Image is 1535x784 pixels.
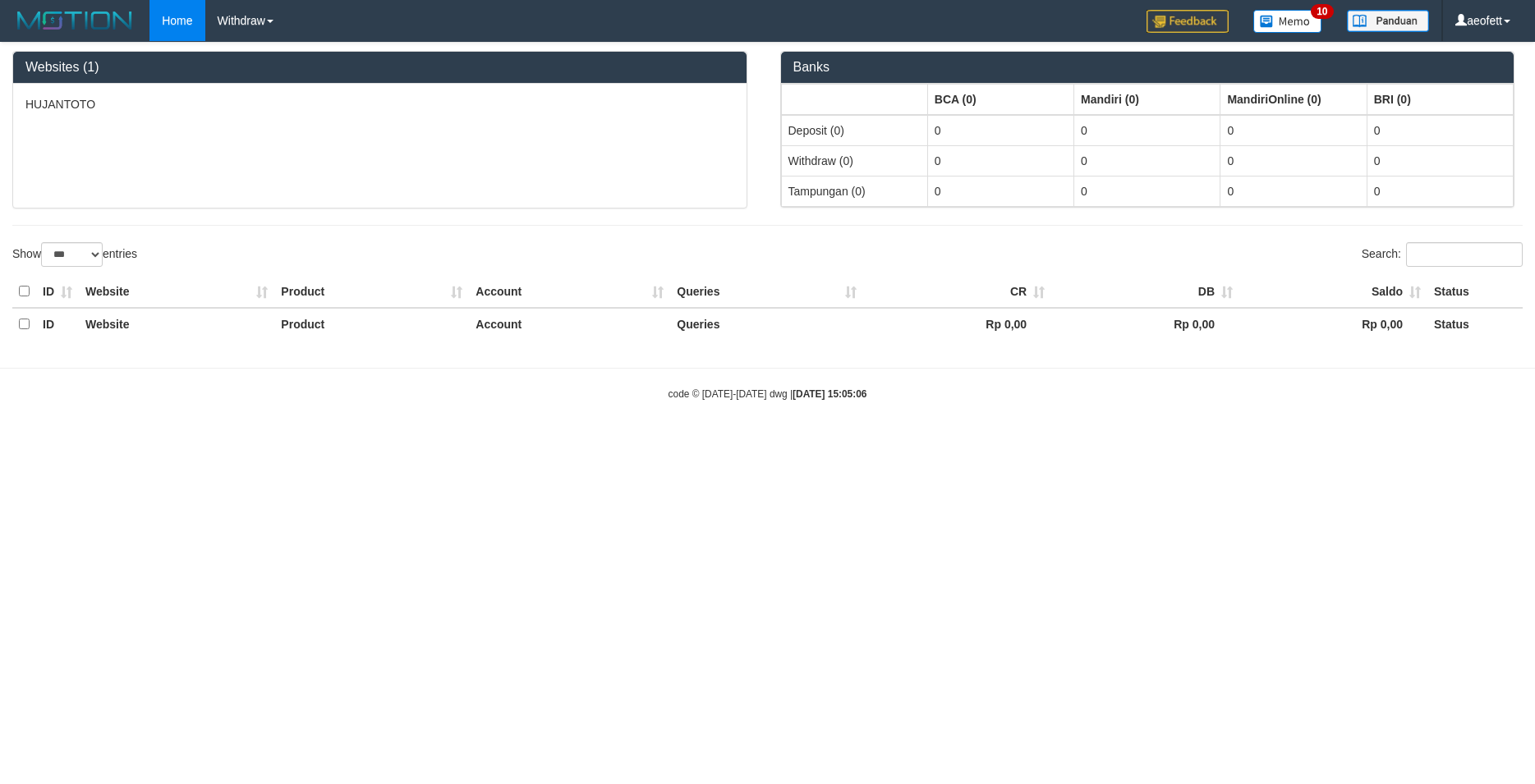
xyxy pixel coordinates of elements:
[1367,176,1513,206] td: 0
[927,176,1073,206] td: 0
[1427,308,1523,340] th: Status
[36,308,79,340] th: ID
[670,276,863,308] th: Queries
[1074,115,1220,146] td: 0
[670,308,863,340] th: Queries
[781,115,927,146] td: Deposit (0)
[469,308,670,340] th: Account
[1220,115,1367,146] td: 0
[1367,84,1513,115] th: Group: activate to sort column ascending
[793,60,1502,75] h3: Banks
[25,96,734,112] p: HUJANTOTO
[274,308,469,340] th: Product
[1220,176,1367,206] td: 0
[1239,308,1427,340] th: Rp 0,00
[12,242,137,267] label: Show entries
[781,176,927,206] td: Tampungan (0)
[1239,276,1427,308] th: Saldo
[1074,176,1220,206] td: 0
[1362,242,1523,267] label: Search:
[469,276,670,308] th: Account
[1427,276,1523,308] th: Status
[863,276,1051,308] th: CR
[1051,308,1239,340] th: Rp 0,00
[863,308,1051,340] th: Rp 0,00
[41,242,103,267] select: Showentries
[781,145,927,176] td: Withdraw (0)
[1347,10,1429,32] img: panduan.png
[669,388,867,400] small: code © [DATE]-[DATE] dwg |
[927,115,1073,146] td: 0
[79,276,274,308] th: Website
[1074,84,1220,115] th: Group: activate to sort column ascending
[12,8,137,33] img: MOTION_logo.png
[793,388,866,400] strong: [DATE] 15:05:06
[1367,115,1513,146] td: 0
[36,276,79,308] th: ID
[79,308,274,340] th: Website
[1253,10,1322,33] img: Button%20Memo.svg
[1147,10,1229,33] img: Feedback.jpg
[1311,4,1333,19] span: 10
[1051,276,1239,308] th: DB
[274,276,469,308] th: Product
[781,84,927,115] th: Group: activate to sort column ascending
[1220,84,1367,115] th: Group: activate to sort column ascending
[25,60,734,75] h3: Websites (1)
[927,84,1073,115] th: Group: activate to sort column ascending
[1074,145,1220,176] td: 0
[927,145,1073,176] td: 0
[1367,145,1513,176] td: 0
[1406,242,1523,267] input: Search:
[1220,145,1367,176] td: 0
